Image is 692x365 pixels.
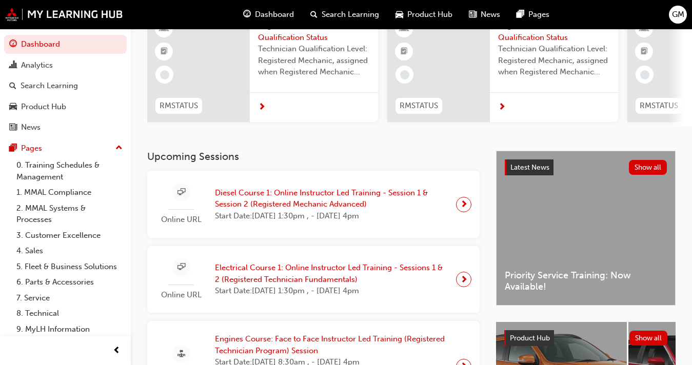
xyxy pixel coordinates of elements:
span: search-icon [310,8,318,21]
div: Pages [21,143,42,154]
span: guage-icon [243,8,251,21]
span: Online URL [155,214,207,226]
span: news-icon [469,8,477,21]
span: learningRecordVerb_NONE-icon [160,70,169,79]
span: pages-icon [9,144,17,153]
span: learningRecordVerb_NONE-icon [640,70,649,79]
span: GM [672,9,684,21]
a: Product HubShow all [504,330,667,347]
a: car-iconProduct Hub [387,4,461,25]
a: 4. Sales [12,243,127,259]
span: learningRecordVerb_NONE-icon [400,70,409,79]
span: booktick-icon [641,45,648,58]
a: pages-iconPages [508,4,558,25]
span: RMSTATUS [640,100,678,112]
span: Registered Mechanic Qualification Status [498,20,610,43]
span: Start Date: [DATE] 1:30pm , - [DATE] 4pm [215,210,448,222]
a: News [4,118,127,137]
div: News [21,121,41,133]
a: Product Hub [4,97,127,116]
span: Search Learning [322,9,379,21]
a: Online URLElectrical Course 1: Online Instructor Led Training - Sessions 1 & 2 (Registered Techni... [155,254,471,305]
span: booktick-icon [161,45,168,58]
a: Analytics [4,56,127,75]
span: search-icon [9,82,16,91]
a: news-iconNews [461,4,508,25]
span: guage-icon [9,40,17,49]
h3: Upcoming Sessions [147,151,480,163]
div: Product Hub [21,101,66,113]
a: Online URLDiesel Course 1: Online Instructor Led Training - Session 1 & Session 2 (Registered Mec... [155,179,471,230]
a: Latest NewsShow allPriority Service Training: Now Available! [496,151,676,306]
a: 6. Parts & Accessories [12,274,127,290]
span: news-icon [9,123,17,132]
a: RMSTATUSRegistered Mechanic Qualification StatusTechnician Qualification Level: Registered Mechan... [387,12,618,122]
span: car-icon [9,103,17,112]
button: Show all [629,331,668,346]
a: search-iconSearch Learning [302,4,387,25]
span: Technician Qualification Level: Registered Mechanic, assigned when Registered Mechanic modules ha... [498,43,610,78]
button: DashboardAnalyticsSearch LearningProduct HubNews [4,33,127,139]
a: 9. MyLH Information [12,321,127,337]
span: sessionType_ONLINE_URL-icon [177,261,185,274]
span: next-icon [498,103,506,112]
span: chart-icon [9,61,17,70]
a: 8. Technical [12,306,127,321]
button: GM [669,6,687,24]
a: RMSTATUSRegistered Mechanic Qualification StatusTechnician Qualification Level: Registered Mechan... [147,12,378,122]
span: up-icon [115,141,123,155]
a: guage-iconDashboard [235,4,302,25]
span: next-icon [460,197,468,212]
a: 7. Service [12,290,127,306]
a: Search Learning [4,76,127,95]
a: 1. MMAL Compliance [12,185,127,200]
span: Latest News [510,163,549,172]
span: RMSTATUS [400,100,438,112]
span: car-icon [396,8,403,21]
span: Pages [528,9,549,21]
div: Analytics [21,59,53,71]
a: 2. MMAL Systems & Processes [12,200,127,228]
a: Dashboard [4,35,127,54]
span: Product Hub [510,334,550,342]
a: Latest NewsShow all [505,159,667,176]
span: Engines Course: Face to Face Instructor Led Training (Registered Technician Program) Session [215,333,448,356]
span: Diesel Course 1: Online Instructor Led Training - Session 1 & Session 2 (Registered Mechanic Adva... [215,187,448,210]
img: mmal [5,8,123,21]
button: Show all [629,160,667,175]
span: Registered Mechanic Qualification Status [258,20,370,43]
span: next-icon [258,103,266,112]
span: Priority Service Training: Now Available! [505,270,667,293]
span: Start Date: [DATE] 1:30pm , - [DATE] 4pm [215,285,448,297]
span: Product Hub [407,9,452,21]
a: 0. Training Schedules & Management [12,157,127,185]
span: booktick-icon [401,45,408,58]
span: sessionType_ONLINE_URL-icon [177,186,185,199]
span: Dashboard [255,9,294,21]
span: sessionType_FACE_TO_FACE-icon [177,348,185,361]
button: Pages [4,139,127,158]
span: RMSTATUS [160,100,198,112]
a: 5. Fleet & Business Solutions [12,259,127,275]
span: Technician Qualification Level: Registered Mechanic, assigned when Registered Mechanic modules ha... [258,43,370,78]
span: prev-icon [113,344,121,357]
span: next-icon [460,272,468,287]
span: Electrical Course 1: Online Instructor Led Training - Sessions 1 & 2 (Registered Technician Funda... [215,262,448,285]
span: News [481,9,500,21]
a: 3. Customer Excellence [12,228,127,244]
span: pages-icon [517,8,524,21]
div: Search Learning [21,80,78,92]
span: Online URL [155,289,207,301]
